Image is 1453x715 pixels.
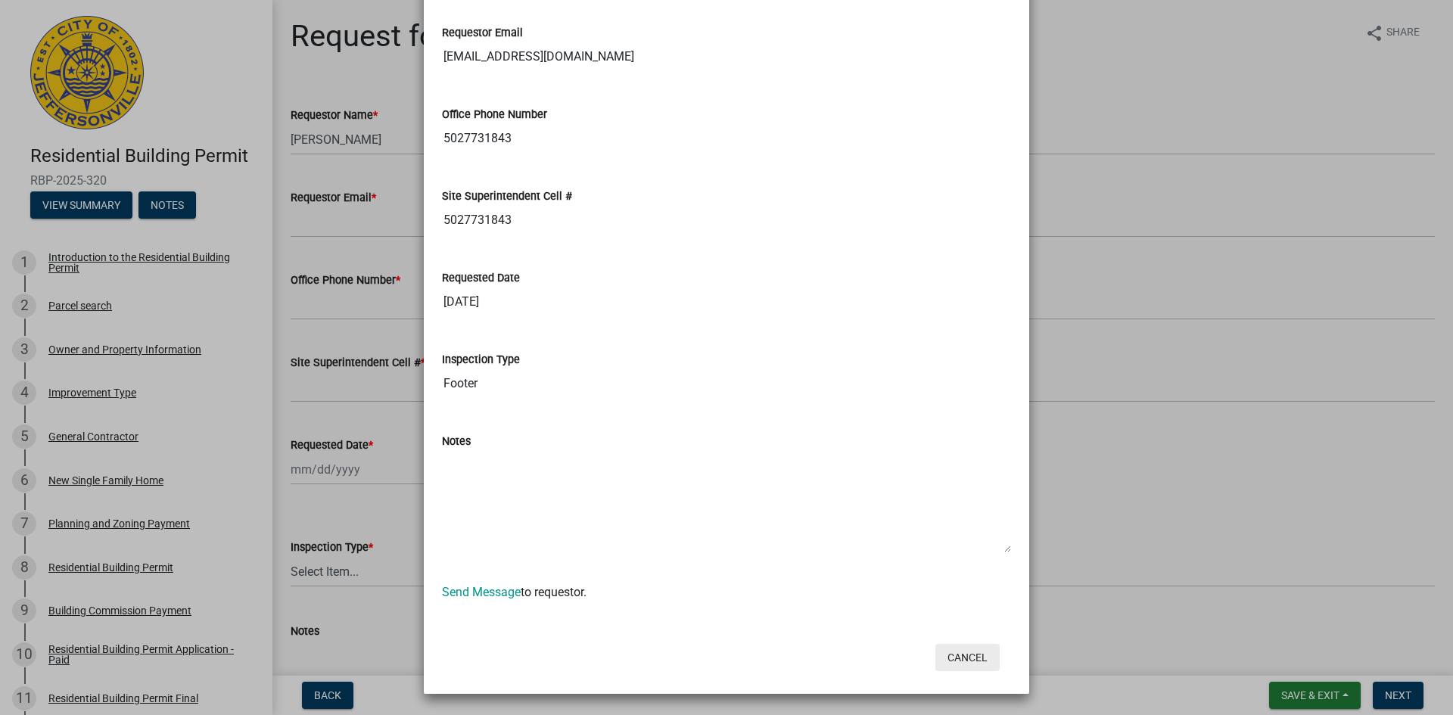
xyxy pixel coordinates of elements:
label: Site Superintendent Cell # [442,191,572,202]
button: Cancel [935,644,1000,671]
label: Requested Date [442,273,520,284]
label: Inspection Type [442,355,520,365]
label: Notes [442,437,471,447]
label: Office Phone Number [442,110,547,120]
a: Send Message [442,585,521,599]
label: Requestor Email [442,28,523,39]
